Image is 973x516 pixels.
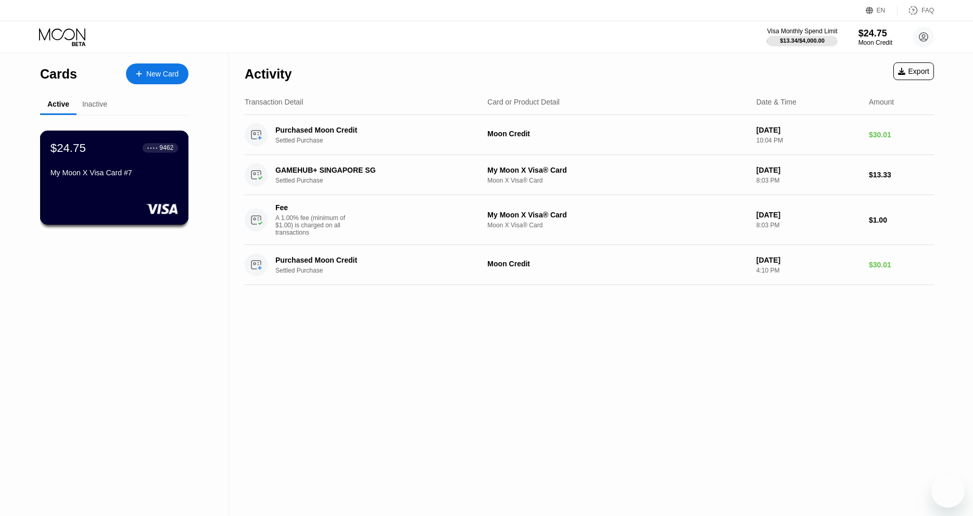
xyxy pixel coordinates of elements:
[858,28,892,39] div: $24.75
[275,126,472,134] div: Purchased Moon Credit
[869,216,934,224] div: $1.00
[245,115,934,155] div: Purchased Moon CreditSettled PurchaseMoon Credit[DATE]10:04 PM$30.01
[756,211,861,219] div: [DATE]
[245,245,934,285] div: Purchased Moon CreditSettled PurchaseMoon Credit[DATE]4:10 PM$30.01
[82,100,107,108] div: Inactive
[245,195,934,245] div: FeeA 1.00% fee (minimum of $1.00) is charged on all transactionsMy Moon X Visa® CardMoon X Visa® ...
[931,474,965,508] iframe: Mesajlaşma penceresini başlatma düğmesi
[756,166,861,174] div: [DATE]
[275,267,486,274] div: Settled Purchase
[47,100,69,108] div: Active
[756,137,861,144] div: 10:04 PM
[487,211,748,219] div: My Moon X Visa® Card
[487,130,748,138] div: Moon Credit
[275,137,486,144] div: Settled Purchase
[869,98,894,106] div: Amount
[866,5,898,16] div: EN
[126,63,188,84] div: New Card
[756,222,861,229] div: 8:03 PM
[487,222,748,229] div: Moon X Visa® Card
[898,5,934,16] div: FAQ
[756,177,861,184] div: 8:03 PM
[41,131,188,224] div: $24.75● ● ● ●9462My Moon X Visa Card #7
[869,261,934,269] div: $30.01
[40,67,77,82] div: Cards
[275,166,472,174] div: GAMEHUB+ SINGAPORE SG
[275,214,353,236] div: A 1.00% fee (minimum of $1.00) is charged on all transactions
[487,177,748,184] div: Moon X Visa® Card
[780,37,825,44] div: $13.34 / $4,000.00
[147,146,158,149] div: ● ● ● ●
[921,7,934,14] div: FAQ
[756,256,861,264] div: [DATE]
[877,7,886,14] div: EN
[756,126,861,134] div: [DATE]
[893,62,934,80] div: Export
[275,203,348,212] div: Fee
[487,98,560,106] div: Card or Product Detail
[50,169,178,177] div: My Moon X Visa Card #7
[487,260,748,268] div: Moon Credit
[898,67,929,75] div: Export
[159,144,173,151] div: 9462
[767,28,837,35] div: Visa Monthly Spend Limit
[858,39,892,46] div: Moon Credit
[146,70,179,79] div: New Card
[756,267,861,274] div: 4:10 PM
[245,155,934,195] div: GAMEHUB+ SINGAPORE SGSettled PurchaseMy Moon X Visa® CardMoon X Visa® Card[DATE]8:03 PM$13.33
[275,177,486,184] div: Settled Purchase
[275,256,472,264] div: Purchased Moon Credit
[245,67,292,82] div: Activity
[245,98,303,106] div: Transaction Detail
[50,141,86,154] div: $24.75
[767,28,837,46] div: Visa Monthly Spend Limit$13.34/$4,000.00
[487,166,748,174] div: My Moon X Visa® Card
[869,131,934,139] div: $30.01
[858,28,892,46] div: $24.75Moon Credit
[756,98,797,106] div: Date & Time
[869,171,934,179] div: $13.33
